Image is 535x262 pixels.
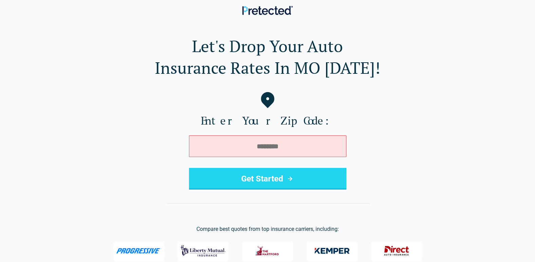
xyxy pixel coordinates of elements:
[189,168,346,190] button: Get Started
[11,225,524,233] p: Compare best quotes from top insurance carriers, including:
[251,242,284,260] img: The Hartford
[242,6,293,15] img: Pretected
[11,35,524,79] h1: Let's Drop Your Auto Insurance Rates In MO [DATE]!
[116,248,161,254] img: Progressive
[380,242,413,260] img: Direct General
[181,242,226,260] img: Liberty Mutual
[11,114,524,127] label: Enter Your Zip Code:
[310,242,355,260] img: Kemper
